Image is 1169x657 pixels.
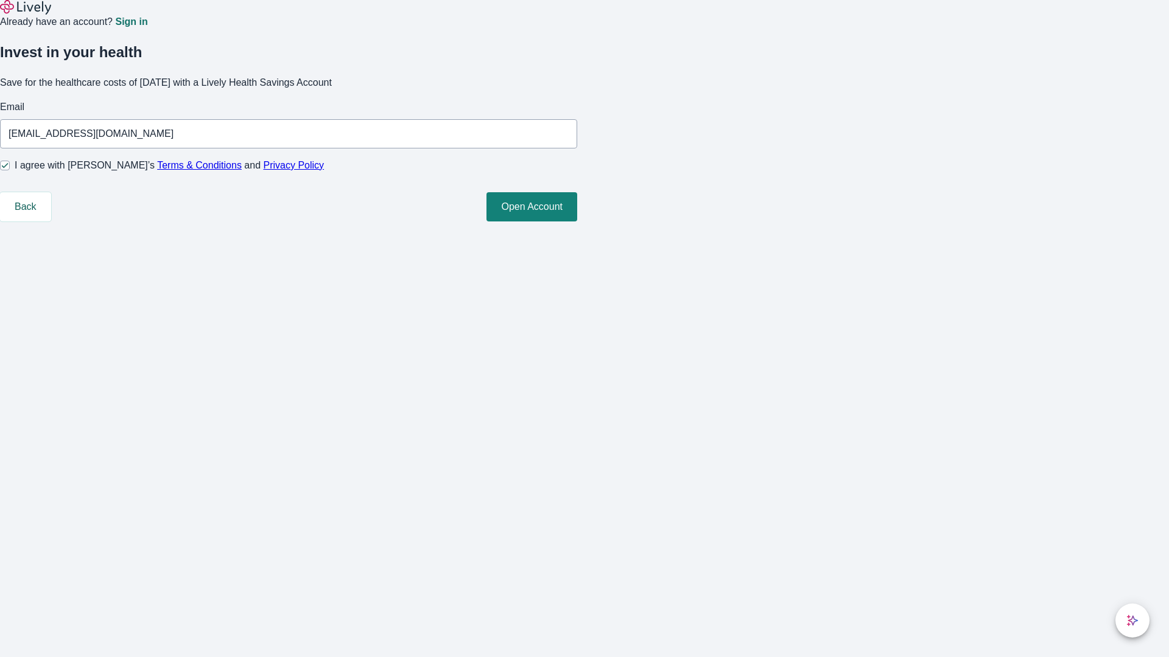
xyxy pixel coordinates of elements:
a: Sign in [115,17,147,27]
a: Privacy Policy [264,160,325,170]
button: chat [1115,603,1150,638]
button: Open Account [486,192,577,221]
a: Terms & Conditions [157,160,242,170]
svg: Lively AI Assistant [1126,614,1139,627]
span: I agree with [PERSON_NAME]’s and [15,158,324,173]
